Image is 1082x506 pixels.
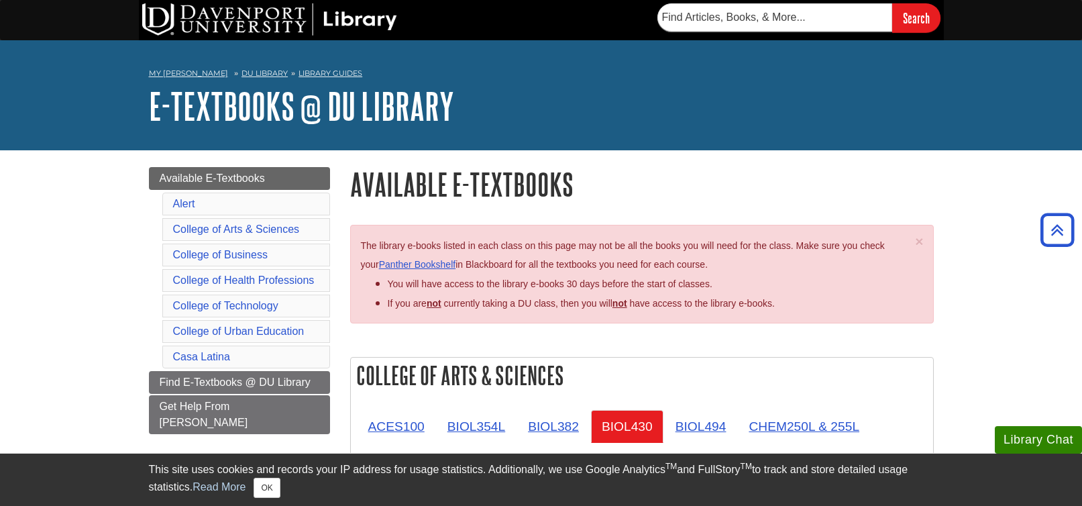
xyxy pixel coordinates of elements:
[517,410,590,443] a: BIOL382
[149,167,330,190] a: Available E-Textbooks
[388,279,712,289] span: You will have access to the library e-books 30 days before the start of classes.
[689,442,764,475] a: DATA342
[612,442,688,475] a: DATA288
[361,240,885,270] span: The library e-books listed in each class on this page may not be all the books you will need for ...
[358,410,435,443] a: ACES100
[358,442,441,475] a: COMM120
[612,298,627,309] u: not
[915,234,923,248] button: Close
[765,442,841,475] a: DATA432
[254,478,280,498] button: Close
[149,462,934,498] div: This site uses cookies and records your IP address for usage statistics. Additionally, we use Goo...
[843,442,918,475] a: DATA625
[173,198,195,209] a: Alert
[299,68,362,78] a: Library Guides
[173,300,278,311] a: College of Technology
[350,167,934,201] h1: Available E-Textbooks
[351,358,933,393] h2: College of Arts & Sciences
[657,3,892,32] input: Find Articles, Books, & More...
[665,462,677,471] sup: TM
[173,223,300,235] a: College of Arts & Sciences
[657,3,940,32] form: Searches DU Library's articles, books, and more
[741,462,752,471] sup: TM
[442,442,526,475] a: COMM313
[915,234,923,249] span: ×
[149,395,330,434] a: Get Help From [PERSON_NAME]
[160,401,248,428] span: Get Help From [PERSON_NAME]
[149,85,454,127] a: E-Textbooks @ DU Library
[149,371,330,394] a: Find E-Textbooks @ DU Library
[388,298,775,309] span: If you are currently taking a DU class, then you will have access to the library e-books.
[665,410,737,443] a: BIOL494
[427,298,441,309] strong: not
[173,325,305,337] a: College of Urban Education
[1036,221,1079,239] a: Back to Top
[193,481,246,493] a: Read More
[995,426,1082,454] button: Library Chat
[591,410,663,443] a: BIOL430
[173,249,268,260] a: College of Business
[149,68,228,79] a: My [PERSON_NAME]
[241,68,288,78] a: DU Library
[173,351,230,362] a: Casa Latina
[738,410,870,443] a: CHEM250L & 255L
[527,442,611,475] a: COMM385
[892,3,940,32] input: Search
[173,274,315,286] a: College of Health Professions
[160,172,265,184] span: Available E-Textbooks
[379,259,455,270] a: Panther Bookshelf
[160,376,311,388] span: Find E-Textbooks @ DU Library
[437,410,516,443] a: BIOL354L
[142,3,397,36] img: DU Library
[149,64,934,86] nav: breadcrumb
